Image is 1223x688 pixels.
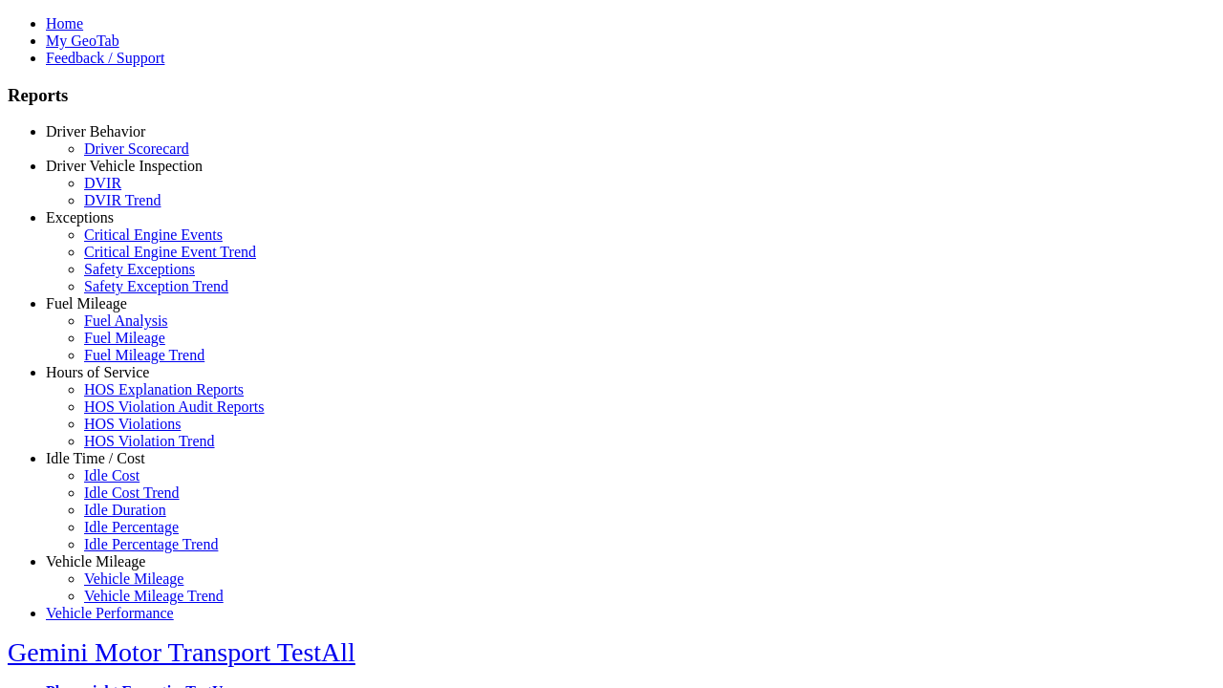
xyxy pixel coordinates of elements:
[84,140,189,157] a: Driver Scorecard
[46,50,164,66] a: Feedback / Support
[46,450,145,466] a: Idle Time / Cost
[46,553,145,570] a: Vehicle Mileage
[84,416,181,432] a: HOS Violations
[8,637,355,667] a: Gemini Motor Transport TestAll
[46,158,203,174] a: Driver Vehicle Inspection
[84,278,228,294] a: Safety Exception Trend
[84,244,256,260] a: Critical Engine Event Trend
[84,330,165,346] a: Fuel Mileage
[84,433,215,449] a: HOS Violation Trend
[84,467,139,484] a: Idle Cost
[46,364,149,380] a: Hours of Service
[84,502,166,518] a: Idle Duration
[84,381,244,398] a: HOS Explanation Reports
[84,588,224,604] a: Vehicle Mileage Trend
[46,123,145,140] a: Driver Behavior
[84,192,161,208] a: DVIR Trend
[84,226,223,243] a: Critical Engine Events
[84,398,265,415] a: HOS Violation Audit Reports
[46,32,119,49] a: My GeoTab
[46,15,83,32] a: Home
[46,295,127,312] a: Fuel Mileage
[46,209,114,226] a: Exceptions
[46,605,174,621] a: Vehicle Performance
[84,484,180,501] a: Idle Cost Trend
[84,312,168,329] a: Fuel Analysis
[84,175,121,191] a: DVIR
[84,261,195,277] a: Safety Exceptions
[84,347,204,363] a: Fuel Mileage Trend
[84,536,218,552] a: Idle Percentage Trend
[8,85,1215,106] h3: Reports
[84,519,179,535] a: Idle Percentage
[84,570,183,587] a: Vehicle Mileage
